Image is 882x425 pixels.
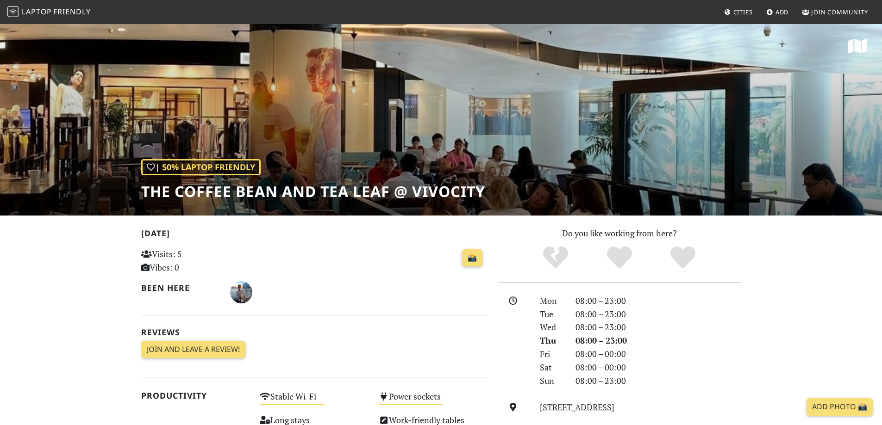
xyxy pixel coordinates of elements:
[570,334,747,347] div: 08:00 – 23:00
[798,4,872,20] a: Join Community
[230,286,252,297] span: James Wong
[534,374,569,388] div: Sun
[534,294,569,308] div: Mon
[540,401,614,413] a: [STREET_ADDRESS]
[141,159,261,175] div: | 50% Laptop Friendly
[570,308,747,321] div: 08:00 – 23:00
[534,334,569,347] div: Thu
[807,398,873,416] a: Add Photo 📸
[534,347,569,361] div: Fri
[498,227,741,240] p: Do you like working from here?
[570,294,747,308] div: 08:00 – 23:00
[570,320,747,334] div: 08:00 – 23:00
[570,347,747,361] div: 08:00 – 00:00
[534,361,569,374] div: Sat
[570,374,747,388] div: 08:00 – 23:00
[7,6,19,17] img: LaptopFriendly
[22,6,52,17] span: Laptop
[534,308,569,321] div: Tue
[733,8,753,16] span: Cities
[776,8,789,16] span: Add
[141,327,487,337] h2: Reviews
[462,249,482,267] a: 📸
[141,341,245,358] a: Join and leave a review!
[651,245,715,271] div: Definitely!
[230,281,252,303] img: 3221-james.jpg
[720,4,757,20] a: Cities
[141,391,249,400] h2: Productivity
[141,228,487,242] h2: [DATE]
[588,245,651,271] div: Yes
[141,183,485,200] h1: The Coffee Bean and Tea Leaf @ VivoCity
[373,389,492,413] div: Power sockets
[254,389,373,413] div: Stable Wi-Fi
[7,4,91,20] a: LaptopFriendly LaptopFriendly
[811,8,868,16] span: Join Community
[570,361,747,374] div: 08:00 – 00:00
[763,4,793,20] a: Add
[53,6,90,17] span: Friendly
[141,283,219,293] h2: Been here
[524,245,588,271] div: No
[534,320,569,334] div: Wed
[141,247,249,274] p: Visits: 5 Vibes: 0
